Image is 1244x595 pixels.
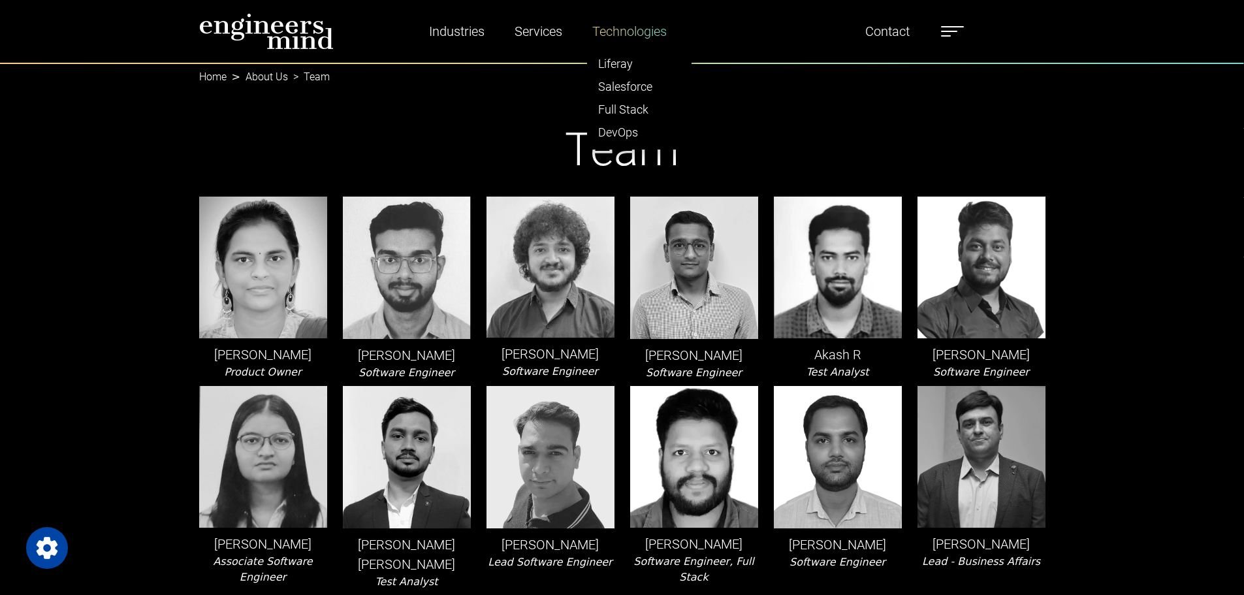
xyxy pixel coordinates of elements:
[424,16,490,46] a: Industries
[509,16,567,46] a: Services
[789,556,885,568] i: Software Engineer
[646,366,742,379] i: Software Engineer
[199,345,327,364] p: [PERSON_NAME]
[246,71,288,83] a: About Us
[343,346,471,365] p: [PERSON_NAME]
[630,197,758,339] img: leader-img
[199,197,327,338] img: leader-img
[917,345,1045,364] p: [PERSON_NAME]
[199,63,1045,78] nav: breadcrumb
[199,534,327,554] p: [PERSON_NAME]
[774,386,902,528] img: leader-img
[922,555,1040,568] i: Lead - Business Affairs
[486,386,614,528] img: leader-img
[199,122,1045,177] h1: Team
[917,534,1045,554] p: [PERSON_NAME]
[343,535,471,574] p: [PERSON_NAME] [PERSON_NAME]
[375,575,438,588] i: Test Analyst
[588,121,691,144] a: DevOps
[588,98,691,121] a: Full Stack
[633,555,754,583] i: Software Engineer, Full Stack
[343,386,471,528] img: leader-img
[213,555,312,583] i: Associate Software Engineer
[630,346,758,365] p: [PERSON_NAME]
[343,197,471,338] img: leader-img
[588,75,691,98] a: Salesforce
[224,366,301,378] i: Product Owner
[917,197,1045,338] img: leader-img
[199,13,334,50] img: logo
[587,16,672,46] a: Technologies
[199,71,227,83] a: Home
[199,386,327,527] img: leader-img
[588,52,691,75] a: Liferay
[288,69,330,85] li: Team
[774,535,902,555] p: [PERSON_NAME]
[806,366,869,378] i: Test Analyst
[933,366,1029,378] i: Software Engineer
[774,197,902,338] img: leader-img
[774,345,902,364] p: Akash R
[486,197,614,338] img: leader-img
[502,365,598,378] i: Software Engineer
[359,366,455,379] i: Software Engineer
[860,16,915,46] a: Contact
[630,534,758,554] p: [PERSON_NAME]
[587,46,692,150] ul: Industries
[486,344,614,364] p: [PERSON_NAME]
[486,535,614,555] p: [PERSON_NAME]
[630,386,758,528] img: leader-img
[917,386,1045,528] img: leader-img
[488,556,612,568] i: Lead Software Engineer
